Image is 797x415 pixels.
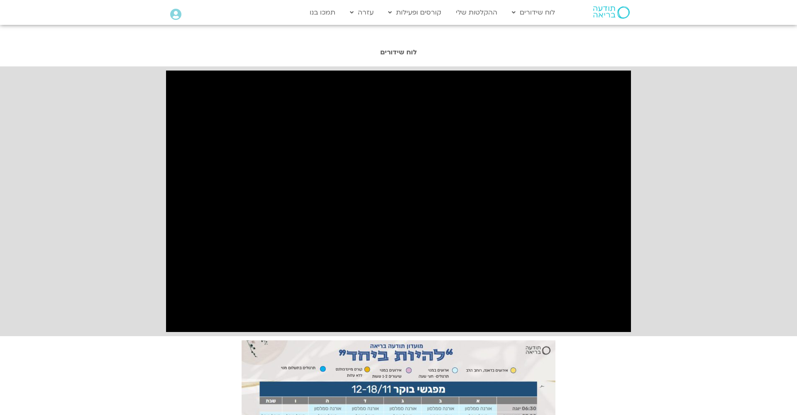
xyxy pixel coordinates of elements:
[593,6,630,19] img: תודעה בריאה
[384,5,445,20] a: קורסים ופעילות
[306,5,340,20] a: תמכו בנו
[508,5,559,20] a: לוח שידורים
[166,71,631,332] iframe: vimeo נגן וידאו
[452,5,501,20] a: ההקלטות שלי
[162,49,635,56] h1: לוח שידורים
[346,5,378,20] a: עזרה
